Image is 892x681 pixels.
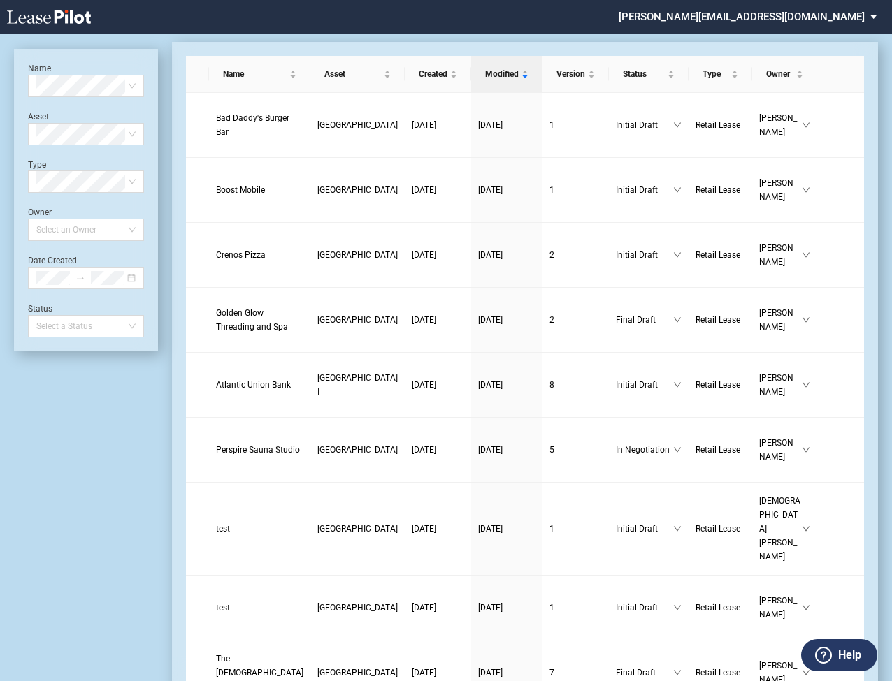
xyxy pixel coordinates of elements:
a: [DATE] [478,118,535,132]
span: down [673,381,682,389]
a: Retail Lease [696,378,745,392]
span: Atlantic Union Bank [216,380,291,390]
span: 2 [549,315,554,325]
a: [DATE] [478,666,535,680]
span: Crenos Pizza [216,250,266,260]
span: down [673,603,682,612]
span: Retail Lease [696,250,740,260]
label: Owner [28,207,52,217]
span: Park West Village II [317,445,398,455]
span: Park West Village III [317,120,398,130]
span: Retail Lease [696,524,740,534]
span: down [802,525,810,533]
span: Stone Creek Village [317,315,398,325]
span: down [802,121,810,129]
span: down [802,446,810,454]
span: [DATE] [412,603,436,613]
th: Type [689,56,752,93]
a: Retail Lease [696,183,745,197]
label: Date Created [28,256,77,265]
span: down [673,186,682,194]
a: test [216,522,303,536]
a: [GEOGRAPHIC_DATA] [317,601,398,615]
span: 5 [549,445,554,455]
a: [GEOGRAPHIC_DATA] [317,183,398,197]
a: [GEOGRAPHIC_DATA] [317,443,398,457]
span: down [673,525,682,533]
span: Retail Lease [696,380,740,390]
span: [PERSON_NAME] [759,436,803,464]
a: Golden Glow Threading and Spa [216,306,303,334]
span: 1 [549,524,554,534]
span: down [802,668,810,677]
span: In Negotiation [616,443,672,457]
span: Initial Draft [616,248,672,262]
a: 5 [549,443,603,457]
span: Initial Draft [616,601,672,615]
span: Circleville Plaza [317,250,398,260]
span: 1 [549,603,554,613]
span: down [673,316,682,324]
span: Retail Lease [696,603,740,613]
span: [DATE] [412,380,436,390]
span: 8 [549,380,554,390]
label: Type [28,160,46,170]
a: Retail Lease [696,118,745,132]
a: [DATE] [478,183,535,197]
span: [DATE] [478,250,503,260]
a: Retail Lease [696,666,745,680]
span: down [673,446,682,454]
span: [PERSON_NAME] [759,594,803,622]
span: [DATE] [478,445,503,455]
span: Park West Village I [317,373,398,397]
a: Retail Lease [696,313,745,327]
a: Atlantic Union Bank [216,378,303,392]
span: 2 [549,250,554,260]
span: Type [703,67,728,81]
span: [DATE] [412,185,436,195]
span: 1 [549,185,554,195]
a: [GEOGRAPHIC_DATA] [317,666,398,680]
th: Status [609,56,688,93]
span: Status [623,67,664,81]
th: Name [209,56,310,93]
a: [DATE] [478,522,535,536]
span: Asset [324,67,381,81]
a: 7 [549,666,603,680]
span: Retail Lease [696,445,740,455]
span: down [802,316,810,324]
a: [DATE] [478,601,535,615]
span: [DATE] [478,120,503,130]
span: [DEMOGRAPHIC_DATA][PERSON_NAME] [759,494,803,564]
a: [GEOGRAPHIC_DATA] [317,248,398,262]
th: Owner [752,56,818,93]
a: Retail Lease [696,443,745,457]
a: 2 [549,248,603,262]
span: Sunbury Plaza [317,185,398,195]
a: 1 [549,183,603,197]
th: Modified [471,56,542,93]
label: Status [28,304,52,314]
span: [DATE] [412,250,436,260]
span: [DATE] [478,603,503,613]
span: [PERSON_NAME] [759,241,803,269]
span: test [216,603,230,613]
span: Final Draft [616,313,672,327]
span: Retail Lease [696,120,740,130]
label: Name [28,64,51,73]
a: [DATE] [478,443,535,457]
span: [DATE] [478,668,503,678]
th: Version [542,56,610,93]
span: Initial Draft [616,522,672,536]
span: Version [556,67,586,81]
span: 1 [549,120,554,130]
a: [DATE] [478,378,535,392]
a: 8 [549,378,603,392]
a: Retail Lease [696,248,745,262]
span: [DATE] [478,185,503,195]
span: Modified [485,67,519,81]
span: Golden Glow Threading and Spa [216,308,288,332]
span: down [673,668,682,677]
th: Created [405,56,471,93]
th: Asset [310,56,405,93]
